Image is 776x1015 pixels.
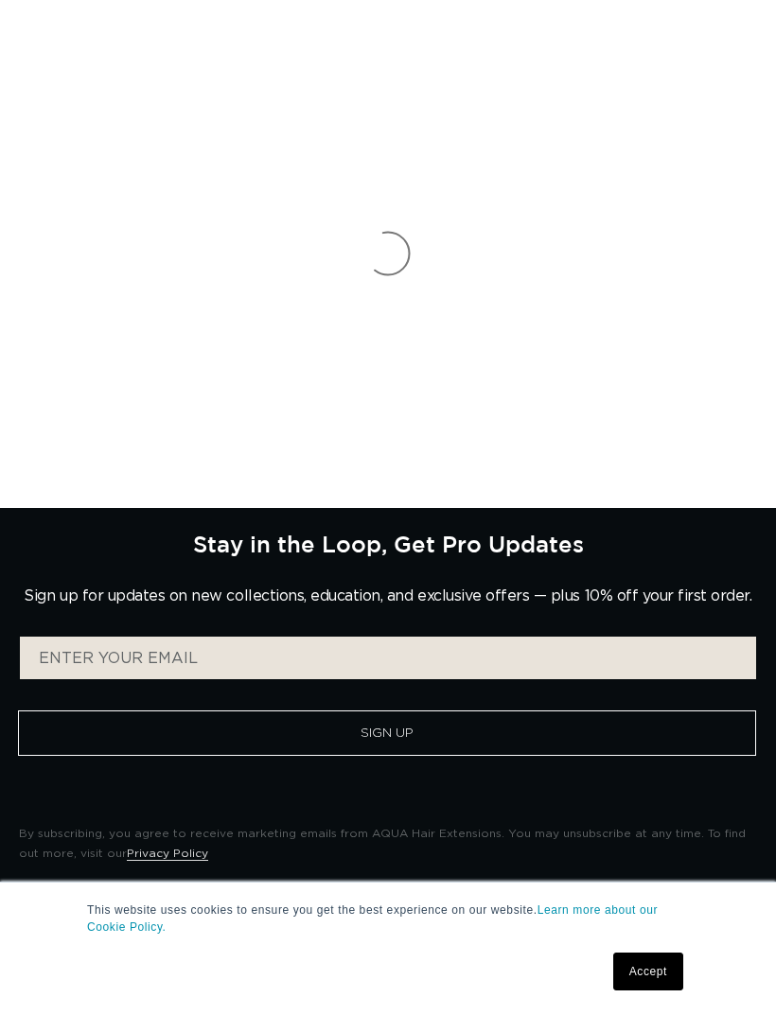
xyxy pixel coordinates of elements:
[193,531,584,557] h2: Stay in the Loop, Get Pro Updates
[87,901,689,936] p: This website uses cookies to ensure you get the best experience on our website.
[19,824,757,865] p: By subscribing, you agree to receive marketing emails from AQUA Hair Extensions. You may unsubscr...
[18,710,756,756] button: Sign Up
[127,848,208,859] a: Privacy Policy
[613,953,683,990] a: Accept
[24,587,751,605] p: Sign up for updates on new collections, education, and exclusive offers — plus 10% off your first...
[20,637,756,679] input: ENTER YOUR EMAIL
